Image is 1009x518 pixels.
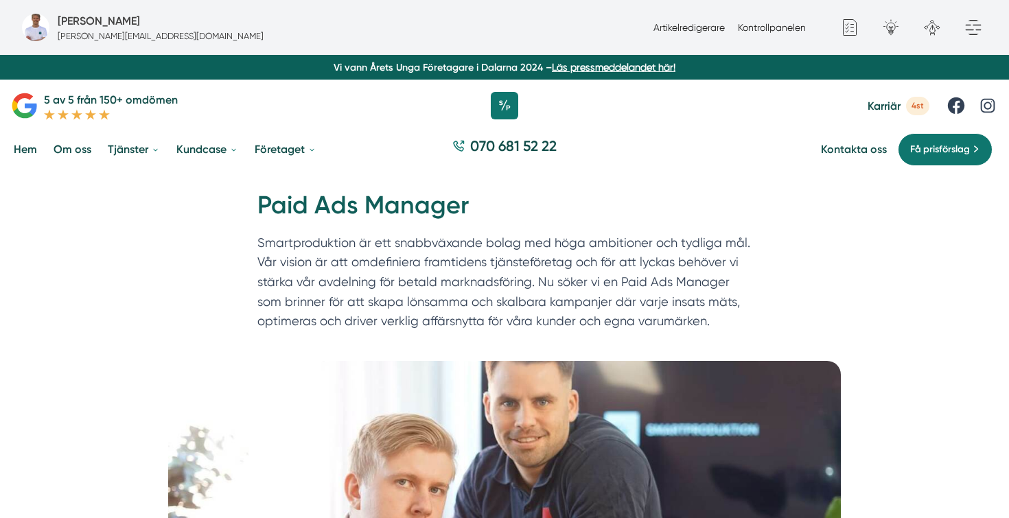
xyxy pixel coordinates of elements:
a: Tjänster [105,132,163,167]
a: Företaget [252,132,319,167]
a: 070 681 52 22 [447,136,562,163]
h5: Administratör [58,12,140,30]
span: Karriär [868,99,901,113]
a: Kontakta oss [821,143,887,156]
h1: Paid Ads Manager [257,189,752,233]
a: Få prisförslag [898,133,993,166]
p: Smartproduktion är ett snabbväxande bolag med höga ambitioner och tydliga mål. Vår vision är att ... [257,233,752,338]
a: Artikelredigerare [653,22,725,33]
p: Vi vann Årets Unga Företagare i Dalarna 2024 – [5,60,1004,74]
span: Få prisförslag [910,142,970,157]
span: 070 681 52 22 [470,136,557,156]
a: Karriär 4st [868,97,929,115]
p: [PERSON_NAME][EMAIL_ADDRESS][DOMAIN_NAME] [58,30,264,43]
span: 4st [906,97,929,115]
a: Hem [11,132,40,167]
a: Om oss [51,132,94,167]
a: Läs pressmeddelandet här! [552,62,675,73]
p: 5 av 5 från 150+ omdömen [44,91,178,108]
a: Kundcase [174,132,241,167]
img: foretagsbild-pa-smartproduktion-en-webbyraer-i-dalarnas-lan.png [22,14,49,41]
a: Kontrollpanelen [738,22,806,33]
